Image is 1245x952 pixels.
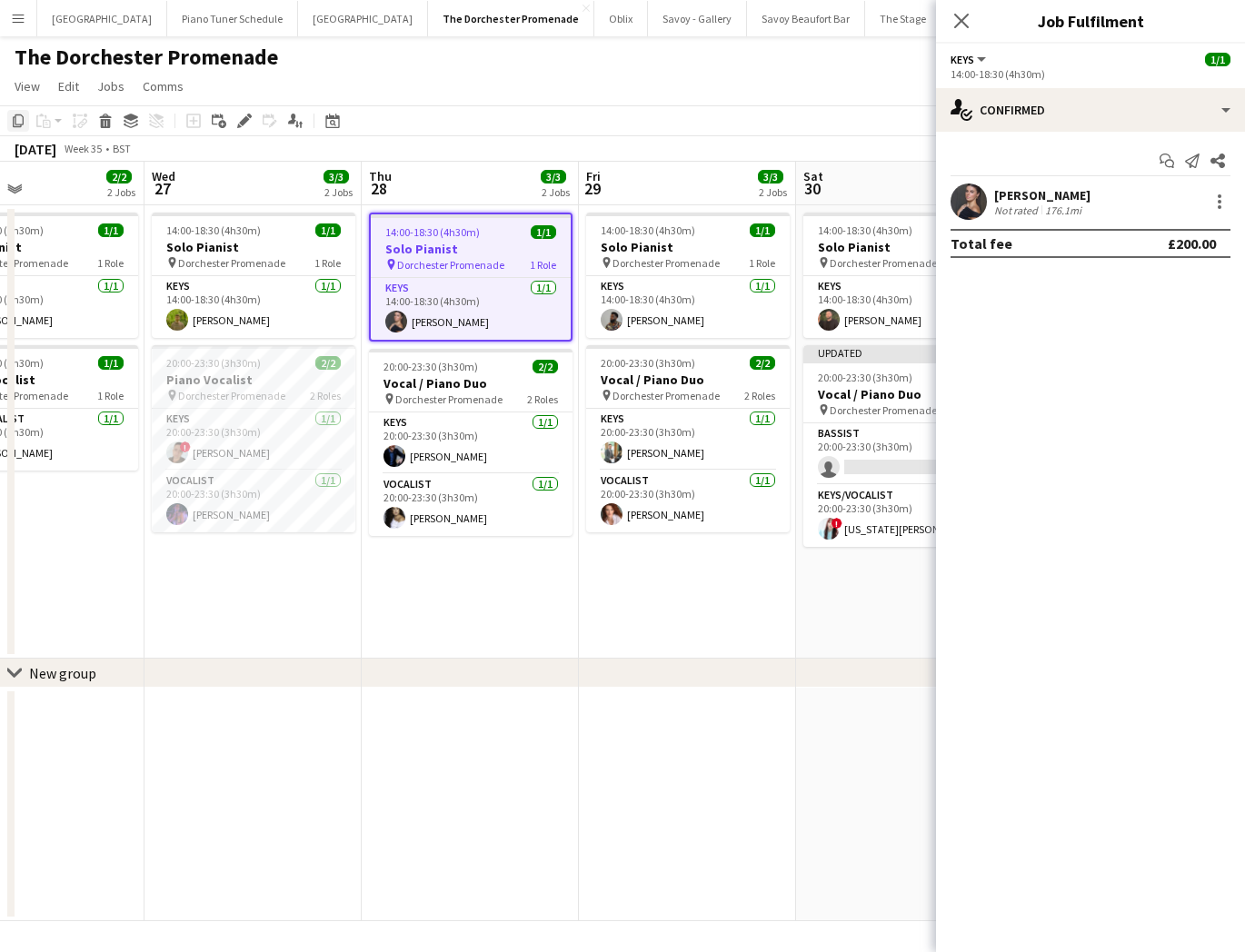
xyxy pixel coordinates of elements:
[648,1,747,36] button: Savoy - Gallery
[152,168,175,184] span: Wed
[152,345,355,532] app-job-card: 20:00-23:30 (3h30m)2/2Piano Vocalist Dorchester Promenade2 RolesKeys1/120:00-23:30 (3h30m)![PERSO...
[759,185,787,199] div: 2 Jobs
[1041,203,1085,217] div: 176.1mi
[98,223,124,237] span: 1/1
[758,170,783,183] span: 3/3
[951,234,1012,253] div: Total fee
[1205,53,1230,66] span: 1/1
[314,256,341,270] span: 1 Role
[803,276,1007,338] app-card-role: Keys1/114:00-18:30 (4h30m)[PERSON_NAME]
[90,74,132,98] a: Jobs
[613,389,720,402] span: Dorchester Promenade
[29,664,96,682] div: New group
[747,1,865,36] button: Savoy Beaufort Bar
[830,256,937,270] span: Dorchester Promenade
[586,409,790,471] app-card-role: Keys1/120:00-23:30 (3h30m)[PERSON_NAME]
[383,360,478,373] span: 20:00-23:30 (3h30m)
[830,403,937,417] span: Dorchester Promenade
[149,178,175,199] span: 27
[801,178,823,199] span: 30
[803,386,1007,402] h3: Vocal / Piano Duo
[1168,234,1216,253] div: £200.00
[541,170,566,183] span: 3/3
[152,213,355,338] app-job-card: 14:00-18:30 (4h30m)1/1Solo Pianist Dorchester Promenade1 RoleKeys1/114:00-18:30 (4h30m)[PERSON_NAME]
[951,53,974,66] span: Keys
[324,185,353,199] div: 2 Jobs
[369,168,392,184] span: Thu
[818,223,912,237] span: 14:00-18:30 (4h30m)
[166,356,261,370] span: 20:00-23:30 (3h30m)
[395,392,503,406] span: Dorchester Promenade
[369,349,573,536] app-job-card: 20:00-23:30 (3h30m)2/2Vocal / Piano Duo Dorchester Promenade2 RolesKeys1/120:00-23:30 (3h30m)[PER...
[180,441,191,452] span: !
[750,223,775,237] span: 1/1
[613,256,720,270] span: Dorchester Promenade
[324,170,349,183] span: 3/3
[586,345,790,532] app-job-card: 20:00-23:30 (3h30m)2/2Vocal / Piano Duo Dorchester Promenade2 RolesKeys1/120:00-23:30 (3h30m)[PER...
[803,168,823,184] span: Sat
[51,74,86,98] a: Edit
[744,389,775,402] span: 2 Roles
[315,223,341,237] span: 1/1
[166,223,261,237] span: 14:00-18:30 (4h30m)
[818,371,912,384] span: 20:00-23:30 (3h30m)
[803,485,1007,547] app-card-role: Keys/Vocalist1/120:00-23:30 (3h30m)![US_STATE][PERSON_NAME]
[371,241,571,257] h3: Solo Pianist
[310,389,341,402] span: 2 Roles
[936,9,1245,33] h3: Job Fulfilment
[7,74,47,98] a: View
[366,178,392,199] span: 28
[15,44,278,71] h1: The Dorchester Promenade
[749,256,775,270] span: 1 Role
[803,345,1007,360] div: Updated
[583,178,601,199] span: 29
[803,213,1007,338] app-job-card: 14:00-18:30 (4h30m)1/1Solo Pianist Dorchester Promenade1 RoleKeys1/114:00-18:30 (4h30m)[PERSON_NAME]
[58,78,79,94] span: Edit
[951,67,1230,81] div: 14:00-18:30 (4h30m)
[385,225,480,239] span: 14:00-18:30 (4h30m)
[527,392,558,406] span: 2 Roles
[315,356,341,370] span: 2/2
[586,168,601,184] span: Fri
[369,474,573,536] app-card-role: Vocalist1/120:00-23:30 (3h30m)[PERSON_NAME]
[586,213,790,338] div: 14:00-18:30 (4h30m)1/1Solo Pianist Dorchester Promenade1 RoleKeys1/114:00-18:30 (4h30m)[PERSON_NAME]
[832,518,842,529] span: !
[97,256,124,270] span: 1 Role
[586,471,790,532] app-card-role: Vocalist1/120:00-23:30 (3h30m)[PERSON_NAME]
[167,1,298,36] button: Piano Tuner Schedule
[994,203,1041,217] div: Not rated
[113,142,131,155] div: BST
[60,142,105,155] span: Week 35
[936,88,1245,132] div: Confirmed
[152,239,355,255] h3: Solo Pianist
[178,256,285,270] span: Dorchester Promenade
[178,389,285,402] span: Dorchester Promenade
[994,187,1091,203] div: [PERSON_NAME]
[37,1,167,36] button: [GEOGRAPHIC_DATA]
[586,239,790,255] h3: Solo Pianist
[97,389,124,402] span: 1 Role
[586,276,790,338] app-card-role: Keys1/114:00-18:30 (4h30m)[PERSON_NAME]
[371,278,571,340] app-card-role: Keys1/114:00-18:30 (4h30m)[PERSON_NAME]
[803,345,1007,547] app-job-card: Updated20:00-23:30 (3h30m)1/2Vocal / Piano Duo Dorchester Promenade2 RolesBassist0/120:00-23:30 (...
[152,372,355,388] h3: Piano Vocalist
[298,1,428,36] button: [GEOGRAPHIC_DATA]
[97,78,124,94] span: Jobs
[106,170,132,183] span: 2/2
[530,258,556,272] span: 1 Role
[428,1,594,36] button: The Dorchester Promenade
[542,185,570,199] div: 2 Jobs
[143,78,184,94] span: Comms
[152,409,355,471] app-card-role: Keys1/120:00-23:30 (3h30m)![PERSON_NAME]
[369,412,573,474] app-card-role: Keys1/120:00-23:30 (3h30m)[PERSON_NAME]
[951,53,989,66] button: Keys
[369,375,573,392] h3: Vocal / Piano Duo
[750,356,775,370] span: 2/2
[369,213,573,342] app-job-card: 14:00-18:30 (4h30m)1/1Solo Pianist Dorchester Promenade1 RoleKeys1/114:00-18:30 (4h30m)[PERSON_NAME]
[15,78,40,94] span: View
